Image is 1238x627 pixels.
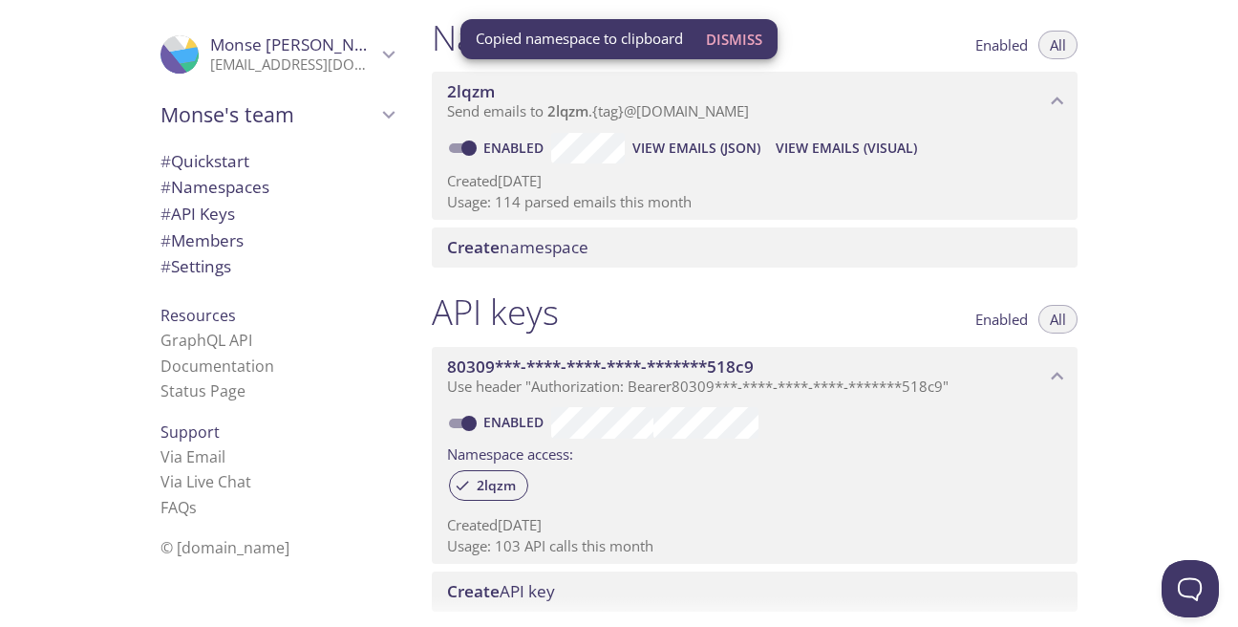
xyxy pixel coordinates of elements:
[964,31,1039,59] button: Enabled
[432,16,631,59] h1: Namespaces
[476,29,683,49] span: Copied namespace to clipboard
[480,413,551,431] a: Enabled
[432,572,1078,612] div: Create API Key
[447,80,495,102] span: 2lqzm
[145,90,409,140] div: Monse's team
[145,201,409,227] div: API Keys
[432,227,1078,268] div: Create namespace
[1038,305,1078,334] button: All
[625,133,768,163] button: View Emails (JSON)
[160,497,197,518] a: FAQ
[768,133,925,163] button: View Emails (Visual)
[447,439,573,466] label: Namespace access:
[160,330,252,351] a: GraphQL API
[145,253,409,280] div: Team Settings
[447,580,500,602] span: Create
[160,446,225,467] a: Via Email
[447,236,500,258] span: Create
[160,471,251,492] a: Via Live Chat
[160,203,235,225] span: API Keys
[160,356,274,377] a: Documentation
[964,305,1039,334] button: Enabled
[145,23,409,86] div: Monse valbuena
[480,139,551,157] a: Enabled
[160,176,171,198] span: #
[432,72,1078,131] div: 2lqzm namespace
[447,236,588,258] span: namespace
[160,176,269,198] span: Namespaces
[160,255,171,277] span: #
[449,470,528,501] div: 2lqzm
[447,171,1062,191] p: Created [DATE]
[160,537,289,558] span: © [DOMAIN_NAME]
[160,380,245,401] a: Status Page
[160,203,171,225] span: #
[698,21,770,57] button: Dismiss
[160,150,171,172] span: #
[447,536,1062,556] p: Usage: 103 API calls this month
[447,101,749,120] span: Send emails to . {tag} @[DOMAIN_NAME]
[210,33,395,55] span: Monse [PERSON_NAME]
[706,27,762,52] span: Dismiss
[776,137,917,160] span: View Emails (Visual)
[160,229,171,251] span: #
[447,580,555,602] span: API key
[160,422,220,443] span: Support
[547,101,588,120] span: 2lqzm
[160,305,236,326] span: Resources
[1162,560,1219,617] iframe: Help Scout Beacon - Open
[210,55,376,75] p: [EMAIL_ADDRESS][DOMAIN_NAME]
[1038,31,1078,59] button: All
[160,101,376,128] span: Monse's team
[160,255,231,277] span: Settings
[465,477,527,494] span: 2lqzm
[632,137,760,160] span: View Emails (JSON)
[189,497,197,518] span: s
[145,148,409,175] div: Quickstart
[160,229,244,251] span: Members
[447,192,1062,212] p: Usage: 114 parsed emails this month
[447,515,1062,535] p: Created [DATE]
[160,150,249,172] span: Quickstart
[432,291,559,334] h1: API keys
[145,227,409,254] div: Members
[145,174,409,201] div: Namespaces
